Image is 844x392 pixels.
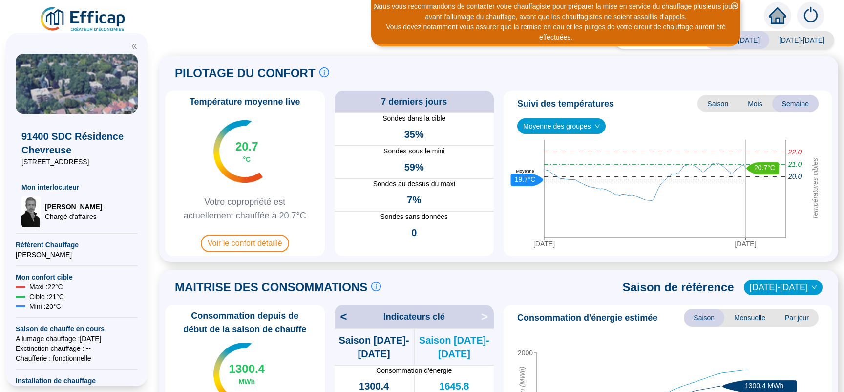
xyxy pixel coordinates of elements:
[175,280,367,295] span: MAITRISE DES CONSOMMATIONS
[373,1,739,22] div: Nous vous recommandons de contacter votre chauffagiste pour préparer la mise en service du chauff...
[243,154,251,164] span: °C
[335,212,494,222] span: Sondes sans données
[383,310,445,324] span: Indicateurs clé
[45,202,102,212] span: [PERSON_NAME]
[697,95,738,112] span: Saison
[335,146,494,156] span: Sondes sous le mini
[373,22,739,43] div: Vous devez notamment vous assurer que la remise en eau et les purges de votre circuit de chauffag...
[374,3,382,11] i: 2 / 3
[175,65,316,81] span: PILOTAGE DU CONFORT
[594,123,600,129] span: down
[169,195,321,222] span: Votre copropriété est actuellement chauffée à 20.7°C
[745,382,783,390] text: 1300.4 MWh
[371,282,381,291] span: info-circle
[415,333,494,361] span: Saison [DATE]-[DATE]
[533,240,555,248] tspan: [DATE]
[235,139,258,154] span: 20.7
[239,377,255,387] span: MWh
[788,173,802,180] tspan: 20.0
[29,282,63,292] span: Maxi : 22 °C
[29,302,61,311] span: Mini : 20 °C
[811,158,819,219] tspan: Températures cibles
[29,292,64,302] span: Cible : 21 °C
[404,128,424,141] span: 35%
[21,157,132,167] span: [STREET_ADDRESS]
[404,160,424,174] span: 59%
[319,67,329,77] span: info-circle
[335,366,494,375] span: Consommation d'énergie
[21,130,132,157] span: 91400 SDC Résidence Chevreuse
[16,272,138,282] span: Mon confort cible
[407,193,421,207] span: 7%
[335,113,494,124] span: Sondes dans la cible
[381,95,447,109] span: 7 derniers jours
[335,333,414,361] span: Saison [DATE]-[DATE]
[16,250,138,260] span: [PERSON_NAME]
[769,7,786,24] span: home
[684,309,724,327] span: Saison
[518,349,533,357] tspan: 2000
[724,309,775,327] span: Mensuelle
[201,235,289,252] span: Voir le confort détaillé
[16,334,138,344] span: Allumage chauffage : [DATE]
[39,6,127,33] img: efficap energie logo
[21,182,132,192] span: Mon interlocuteur
[16,353,138,363] span: Chaufferie : fonctionnelle
[16,240,138,250] span: Référent Chauffage
[788,160,802,168] tspan: 21.0
[754,164,775,172] text: 20.7°C
[21,196,41,227] img: Chargé d'affaires
[16,344,138,353] span: Exctinction chauffage : --
[811,284,817,290] span: down
[788,148,802,156] tspan: 22.0
[169,309,321,336] span: Consommation depuis de début de la saison de chauffe
[16,376,138,386] span: Installation de chauffage
[750,280,817,295] span: 2022-2023
[523,119,600,133] span: Moyenne des groupes
[623,280,734,295] span: Saison de référence
[45,212,102,221] span: Chargé d'affaires
[411,226,417,240] span: 0
[769,31,834,49] span: [DATE]-[DATE]
[131,43,138,50] span: double-left
[515,175,536,183] text: 19.7°C
[775,309,819,327] span: Par jour
[735,240,756,248] tspan: [DATE]
[797,2,824,29] img: alerts
[229,361,265,377] span: 1300.4
[16,324,138,334] span: Saison de chauffe en cours
[517,311,657,325] span: Consommation d'énergie estimée
[517,97,614,110] span: Suivi des températures
[335,309,347,325] span: <
[772,95,819,112] span: Semaine
[731,2,738,9] span: close-circle
[184,95,306,109] span: Température moyenne live
[213,120,263,183] img: indicateur températures
[516,169,534,174] text: Moyenne
[738,95,772,112] span: Mois
[335,179,494,189] span: Sondes au dessus du maxi
[481,309,494,325] span: >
